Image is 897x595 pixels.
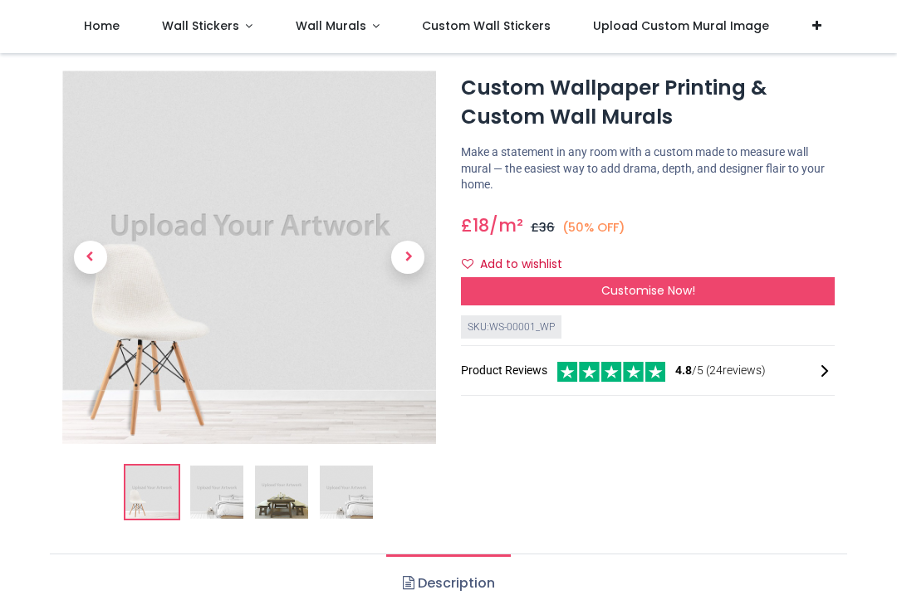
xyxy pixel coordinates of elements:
[601,282,695,299] span: Customise Now!
[531,219,555,236] span: £
[539,219,555,236] span: 36
[461,251,576,279] button: Add to wishlistAdd to wishlist
[675,363,766,379] span: /5 ( 24 reviews)
[461,359,835,382] div: Product Reviews
[255,466,308,519] img: WS-00001_WP-03
[74,241,107,274] span: Previous
[461,213,489,237] span: £
[162,17,239,34] span: Wall Stickers
[462,258,473,270] i: Add to wishlist
[380,127,437,388] a: Next
[320,466,373,519] img: WS-00001_WP-04
[62,71,436,444] img: Custom Wallpaper Printing & Custom Wall Murals
[190,466,243,519] img: WS-00001_WP-02
[296,17,366,34] span: Wall Murals
[562,219,625,236] small: (50% OFF)
[473,213,489,237] span: 18
[461,144,835,193] p: Make a statement in any room with a custom made to measure wall mural — the easiest way to add dr...
[675,363,692,377] span: 4.8
[391,241,424,274] span: Next
[125,466,179,519] img: Custom Wallpaper Printing & Custom Wall Murals
[422,17,551,34] span: Custom Wall Stickers
[461,74,835,131] h1: Custom Wallpaper Printing & Custom Wall Murals
[461,315,561,339] div: SKU: WS-00001_WP
[84,17,120,34] span: Home
[593,17,769,34] span: Upload Custom Mural Image
[489,213,523,237] span: /m²
[62,127,119,388] a: Previous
